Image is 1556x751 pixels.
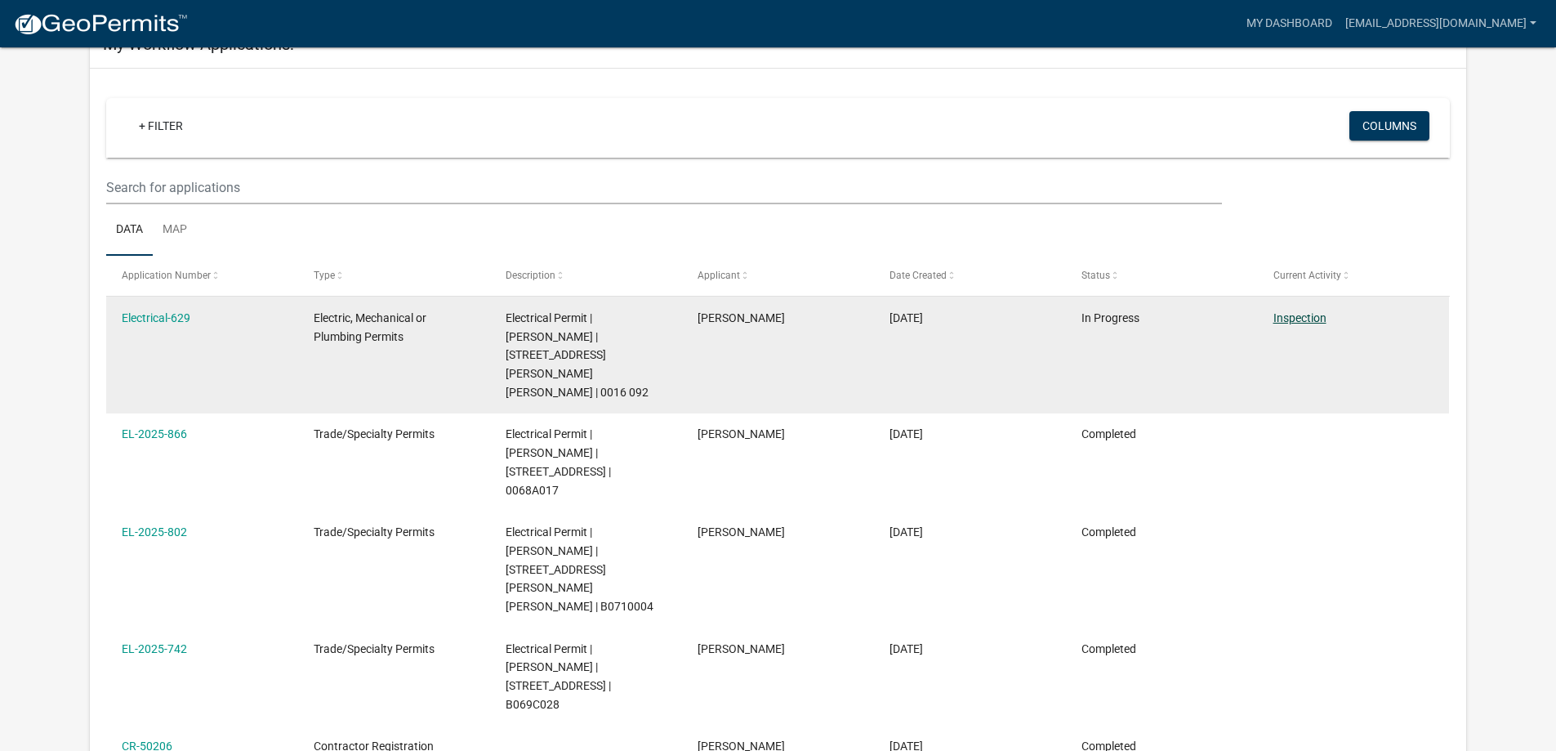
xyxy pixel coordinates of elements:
[314,311,426,343] span: Electric, Mechanical or Plumbing Permits
[1273,270,1341,281] span: Current Activity
[682,256,874,295] datatable-header-cell: Applicant
[889,642,923,655] span: 04/23/2025
[698,525,785,539] span: Madalaine Arrington
[1081,270,1110,281] span: Status
[698,311,785,324] span: Madalaine Arrington
[122,525,187,539] a: EL-2025-802
[122,427,187,440] a: EL-2025-866
[506,270,555,281] span: Description
[506,311,649,399] span: Electrical Permit | Bret C. Williams | 1931 QUILLIE JONES RD, Adel 31620 | 0016 092
[122,270,211,281] span: Application Number
[106,256,298,295] datatable-header-cell: Application Number
[490,256,682,295] datatable-header-cell: Description
[106,204,153,257] a: Data
[506,427,611,496] span: Electrical Permit | Bret C Williams | 116 RIVERVIEW DR, Bainbridge 39817 | 0068A017
[106,171,1221,204] input: Search for applications
[126,111,196,141] a: + Filter
[122,311,190,324] a: Electrical-629
[889,525,923,539] span: 05/08/2025
[1349,111,1429,141] button: Columns
[1081,311,1139,324] span: In Progress
[889,311,923,324] span: 09/17/2025
[298,256,490,295] datatable-header-cell: Type
[1257,256,1449,295] datatable-header-cell: Current Activity
[889,427,923,440] span: 06/04/2025
[1081,525,1136,539] span: Completed
[698,642,785,655] span: Madalaine Arrington
[1065,256,1257,295] datatable-header-cell: Status
[314,642,435,655] span: Trade/Specialty Permits
[1081,427,1136,440] span: Completed
[1273,311,1326,324] a: Inspection
[122,642,187,655] a: EL-2025-742
[1081,642,1136,655] span: Completed
[698,270,740,281] span: Applicant
[889,270,947,281] span: Date Created
[698,427,785,440] span: Madalaine Arrington
[314,270,335,281] span: Type
[1339,8,1543,39] a: [EMAIL_ADDRESS][DOMAIN_NAME]
[153,204,197,257] a: Map
[314,427,435,440] span: Trade/Specialty Permits
[506,525,653,613] span: Electrical Permit | Bret C. Williams | 1908 DOUGLAS DR, Bainbridge 39819 | B0710004
[874,256,1066,295] datatable-header-cell: Date Created
[314,525,435,539] span: Trade/Specialty Permits
[506,642,611,711] span: Electrical Permit | Bret Williams | 239 RIVERVALE DR, Bainbridge 39819 | B069C028
[1240,8,1339,39] a: My Dashboard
